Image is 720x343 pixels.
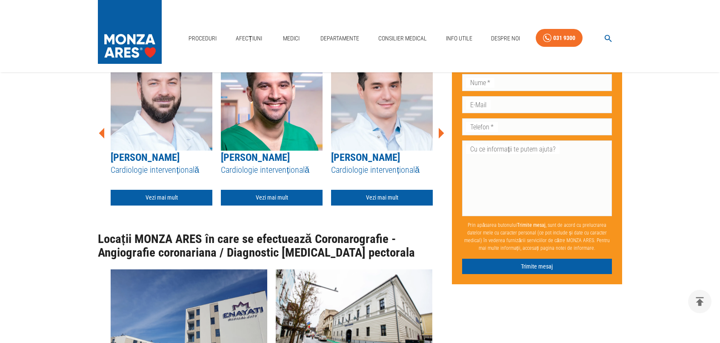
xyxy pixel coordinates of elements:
h5: Cardiologie intervențională [221,164,323,176]
a: Proceduri [185,30,220,47]
p: Prin apăsarea butonului , sunt de acord cu prelucrarea datelor mele cu caracter personal (ce pot ... [462,218,612,255]
div: 031 9300 [553,33,575,43]
a: Consilier Medical [375,30,430,47]
a: Vezi mai mult [221,190,323,206]
a: Departamente [317,30,363,47]
a: [PERSON_NAME] [111,151,180,163]
img: Dr. Adnan Mustafa [221,44,323,151]
button: Trimite mesaj [462,259,612,274]
a: Vezi mai mult [111,190,212,206]
h5: Cardiologie intervențională [331,164,433,176]
a: Info Utile [443,30,476,47]
a: 031 9300 [536,29,583,47]
a: Despre Noi [488,30,523,47]
button: delete [688,290,711,313]
b: Trimite mesaj [517,222,546,228]
a: Afecțiuni [232,30,266,47]
a: [PERSON_NAME] [221,151,290,163]
h5: Cardiologie intervențională [111,164,212,176]
a: Vezi mai mult [331,190,433,206]
a: Medici [277,30,305,47]
h2: Locații MONZA ARES în care se efectuează Coronarografie - Angiografie coronariana / Diagnostic [M... [98,232,445,259]
a: [PERSON_NAME] [331,151,400,163]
